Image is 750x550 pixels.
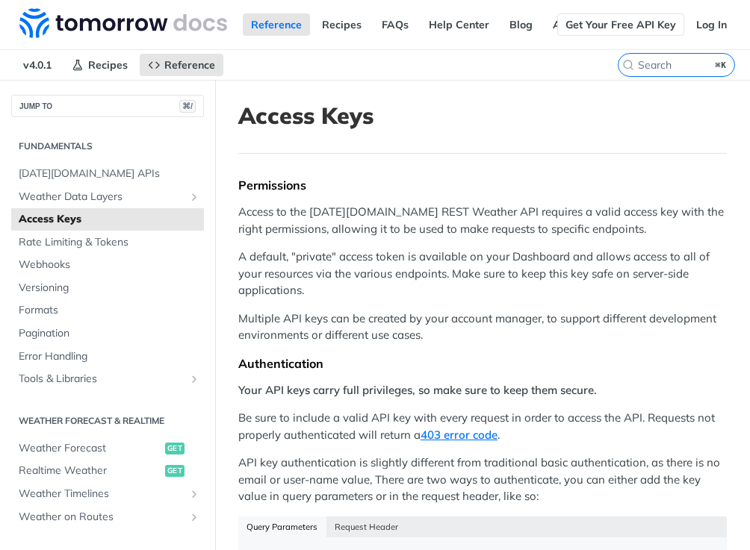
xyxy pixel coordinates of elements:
a: 403 error code [421,428,498,442]
div: Authentication [238,356,727,371]
a: Rate Limiting & Tokens [11,231,204,254]
span: v4.0.1 [15,54,60,76]
a: Weather on RoutesShow subpages for Weather on Routes [11,506,204,528]
span: Recipes [88,58,128,72]
a: Access Keys [11,208,204,231]
a: Webhooks [11,254,204,276]
button: Show subpages for Weather Timelines [188,488,200,500]
a: Versioning [11,277,204,299]
p: Be sure to include a valid API key with every request in order to access the API. Requests not pr... [238,410,727,443]
a: Get Your Free API Key [557,13,684,36]
a: FAQs [374,13,417,36]
a: Error Handling [11,346,204,368]
span: Formats [19,303,200,318]
span: Rate Limiting & Tokens [19,235,200,250]
p: Multiple API keys can be created by your account manager, to support different development enviro... [238,310,727,344]
a: Recipes [63,54,136,76]
svg: Search [622,59,634,71]
h2: Fundamentals [11,140,204,153]
img: Tomorrow.io Weather API Docs [19,8,227,38]
a: Weather TimelinesShow subpages for Weather Timelines [11,483,204,505]
p: Access to the [DATE][DOMAIN_NAME] REST Weather API requires a valid access key with the right per... [238,204,727,237]
kbd: ⌘K [712,57,731,72]
span: Tools & Libraries [19,372,185,387]
a: Blog [501,13,541,36]
span: get [165,443,185,454]
span: Weather on Routes [19,510,185,525]
span: Versioning [19,281,200,296]
a: Pagination [11,322,204,345]
strong: Your API keys carry full privileges, so make sure to keep them secure. [238,383,597,397]
button: Show subpages for Weather on Routes [188,511,200,523]
a: Tools & LibrariesShow subpages for Tools & Libraries [11,368,204,390]
a: Reference [243,13,310,36]
a: Recipes [314,13,370,36]
span: Weather Timelines [19,487,185,501]
p: A default, "private" access token is available on your Dashboard and allows access to all of your... [238,249,727,299]
span: [DATE][DOMAIN_NAME] APIs [19,166,200,181]
a: Help Center [421,13,498,36]
span: Weather Forecast [19,441,161,456]
span: Realtime Weather [19,463,161,478]
a: Formats [11,299,204,322]
span: ⌘/ [179,100,196,113]
a: Weather Data LayersShow subpages for Weather Data Layers [11,186,204,208]
span: get [165,465,185,477]
button: Request Header [326,516,407,537]
span: Reference [164,58,215,72]
button: JUMP TO⌘/ [11,95,204,117]
a: [DATE][DOMAIN_NAME] APIs [11,163,204,185]
a: Realtime Weatherget [11,460,204,482]
h2: Weather Forecast & realtime [11,414,204,428]
button: Show subpages for Weather Data Layers [188,191,200,203]
span: Pagination [19,326,200,341]
a: Weather Forecastget [11,437,204,460]
span: Access Keys [19,212,200,227]
button: Show subpages for Tools & Libraries [188,373,200,385]
div: Permissions [238,178,727,193]
a: Reference [140,54,223,76]
span: Webhooks [19,257,200,272]
a: Log In [688,13,735,36]
span: Weather Data Layers [19,190,185,204]
a: API Status [545,13,614,36]
p: API key authentication is slightly different from traditional basic authentication, as there is n... [238,454,727,505]
h1: Access Keys [238,102,727,129]
span: Error Handling [19,349,200,364]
